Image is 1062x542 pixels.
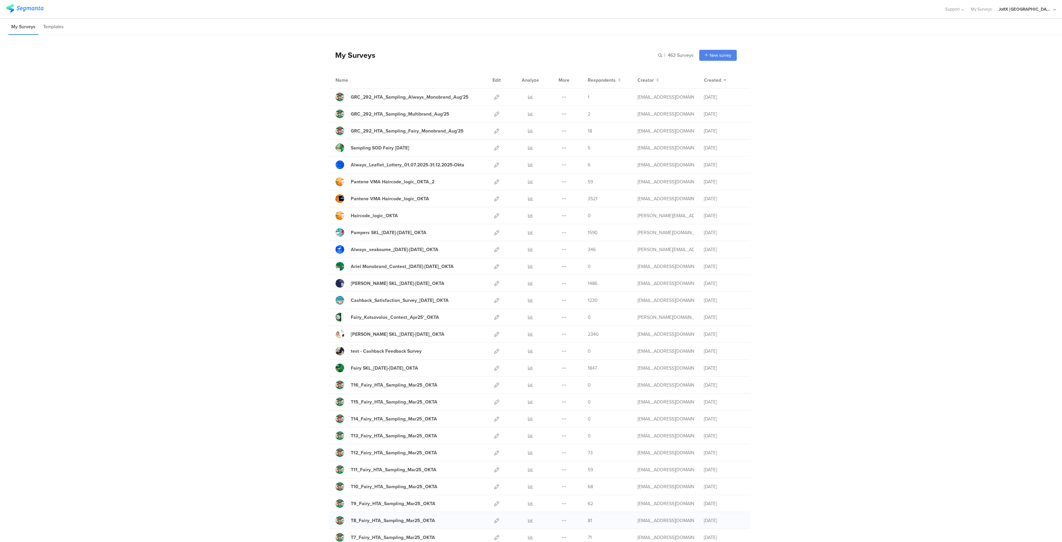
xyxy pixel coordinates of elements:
[351,161,464,168] div: Always_Leaflet_Lottery_01.07.2025-31.12.2025-Okta
[588,365,597,372] span: 1847
[588,500,593,507] span: 62
[520,72,540,88] div: Analyze
[704,77,726,84] button: Created
[351,466,436,473] div: T11_Fairy_HTA_Sampling_Mar25_OKTA
[638,500,694,507] div: stavrositu.m@pg.com
[704,382,744,389] div: [DATE]
[704,94,744,101] div: [DATE]
[638,229,694,236] div: skora.es@pg.com
[588,246,596,253] span: 346
[336,431,437,440] a: T13_Fairy_HTA_Sampling_Mar25_OKTA
[336,127,464,135] a: GRC_292_HTA_Sampling_Fairy_Monobrand_Aug'25
[638,432,694,439] div: stavrositu.m@pg.com
[351,415,437,422] div: T14_Fairy_HTA_Sampling_Mar25_OKTA
[704,483,744,490] div: [DATE]
[336,313,439,321] a: Fairy_Kotsovolos_Contest_Apr25'_OKTA
[638,77,654,84] span: Creator
[351,212,398,219] div: Haircode_logic_OKTA
[638,365,694,372] div: baroutis.db@pg.com
[336,93,469,101] a: GRC_292_HTA_Sampling_Always_Monobrand_Aug'25
[638,246,694,253] div: arvanitis.a@pg.com
[351,94,469,101] div: GRC_292_HTA_Sampling_Always_Monobrand_Aug'25
[336,143,409,152] a: Sampling SOD Fairy [DATE]
[351,382,437,389] div: T16_Fairy_HTA_Sampling_Mar25_OKTA
[588,348,591,355] span: 0
[351,128,464,135] div: GRC_292_HTA_Sampling_Fairy_Monobrand_Aug'25
[704,212,744,219] div: [DATE]
[704,399,744,406] div: [DATE]
[638,534,694,541] div: stavrositu.m@pg.com
[710,52,731,58] span: New survey
[638,178,694,185] div: baroutis.db@pg.com
[336,516,435,525] a: T8_Fairy_HTA_Sampling_Mar25_OKTA
[351,365,418,372] div: Fairy SKL_20March25-02Apr25_OKTA
[40,19,67,35] li: Templates
[351,449,437,456] div: T12_Fairy_HTA_Sampling_Mar25_OKTA
[704,534,744,541] div: [DATE]
[351,348,421,355] div: test - Cashback Feedback Survey
[336,110,449,118] a: GRC_292_HTA_Sampling_Multibrand_Aug'25
[638,128,694,135] div: gheorghe.a.4@pg.com
[704,263,744,270] div: [DATE]
[704,314,744,321] div: [DATE]
[638,314,694,321] div: skora.es@pg.com
[638,399,694,406] div: stavrositu.m@pg.com
[638,297,694,304] div: baroutis.db@pg.com
[351,432,437,439] div: T13_Fairy_HTA_Sampling_Mar25_OKTA
[638,144,694,151] div: gheorghe.a.4@pg.com
[638,263,694,270] div: baroutis.db@pg.com
[336,262,454,271] a: Ariel Monobrand_Contest_[DATE]-[DATE]_OKTA
[704,128,744,135] div: [DATE]
[704,161,744,168] div: [DATE]
[945,6,960,12] span: Support
[704,297,744,304] div: [DATE]
[490,72,504,88] div: Edit
[336,245,438,254] a: Always_seakoume_[DATE]-[DATE]_OKTA
[704,517,744,524] div: [DATE]
[588,144,590,151] span: 5
[999,6,1052,12] div: JoltX [GEOGRAPHIC_DATA]
[588,161,590,168] span: 6
[336,177,434,186] a: Pantene VMA Haircode_logic_OKTA_2
[351,280,444,287] div: Gillette SKL_24April25-07May25_OKTA
[351,297,449,304] div: Cashback_Satisfaction_Survey_07April25_OKTA
[588,399,591,406] span: 0
[557,72,571,88] div: More
[638,517,694,524] div: stavrositu.m@pg.com
[336,398,437,406] a: T15_Fairy_HTA_Sampling_Mar25_OKTA
[336,330,444,338] a: [PERSON_NAME] SKL_[DATE]-[DATE]_OKTA
[351,517,435,524] div: T8_Fairy_HTA_Sampling_Mar25_OKTA
[704,280,744,287] div: [DATE]
[638,212,694,219] div: arvanitis.a@pg.com
[704,348,744,355] div: [DATE]
[351,331,444,338] div: Lenor SKL_24April25-07May25_OKTA
[588,314,591,321] span: 0
[336,211,398,220] a: Haircode_logic_OKTA
[588,280,597,287] span: 1486
[329,49,375,61] div: My Surveys
[351,483,437,490] div: T10_Fairy_HTA_Sampling_Mar25_OKTA
[588,432,591,439] span: 0
[336,279,444,288] a: [PERSON_NAME] SKL_[DATE]-[DATE]_OKTA
[588,415,591,422] span: 0
[663,52,666,59] span: |
[704,246,744,253] div: [DATE]
[351,195,429,202] div: Pantene VMA Haircode_logic_OKTA
[704,178,744,185] div: [DATE]
[336,364,418,372] a: Fairy SKL_[DATE]-[DATE]_OKTA
[588,449,593,456] span: 73
[638,195,694,202] div: baroutis.db@pg.com
[588,382,591,389] span: 0
[704,466,744,473] div: [DATE]
[638,449,694,456] div: stavrositu.m@pg.com
[351,399,437,406] div: T15_Fairy_HTA_Sampling_Mar25_OKTA
[588,111,590,118] span: 2
[336,194,429,203] a: Pantene VMA Haircode_logic_OKTA
[588,77,616,84] span: Respondents
[638,77,659,84] button: Creator
[588,466,593,473] span: 59
[336,533,435,542] a: T7_Fairy_HTA_Sampling_Mar25_OKTA
[336,465,436,474] a: T11_Fairy_HTA_Sampling_Mar25_OKTA
[588,517,592,524] span: 81
[588,128,592,135] span: 18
